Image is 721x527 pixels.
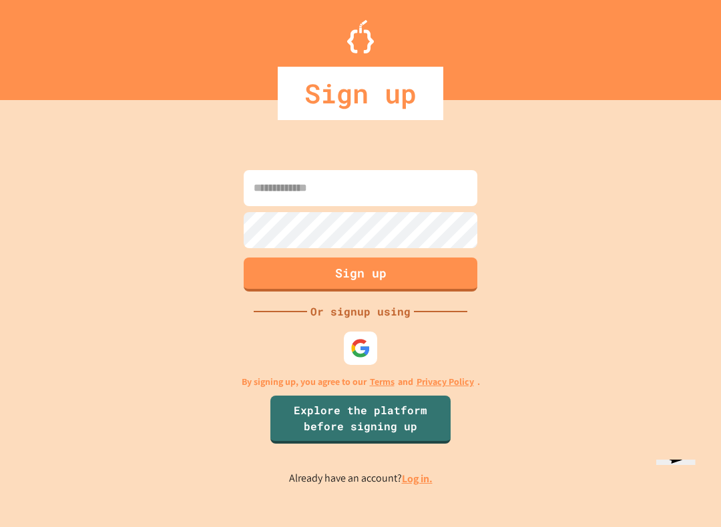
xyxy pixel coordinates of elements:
a: Explore the platform before signing up [270,396,451,444]
p: By signing up, you agree to our and . [242,375,480,389]
div: Or signup using [307,304,414,320]
a: Terms [370,375,395,389]
p: Already have an account? [289,470,433,487]
img: Logo.svg [347,20,374,53]
div: Sign up [278,67,443,120]
button: Sign up [244,257,477,292]
a: Log in. [402,472,433,486]
iframe: chat widget [651,460,710,516]
img: google-icon.svg [350,338,371,358]
a: Privacy Policy [417,375,474,389]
